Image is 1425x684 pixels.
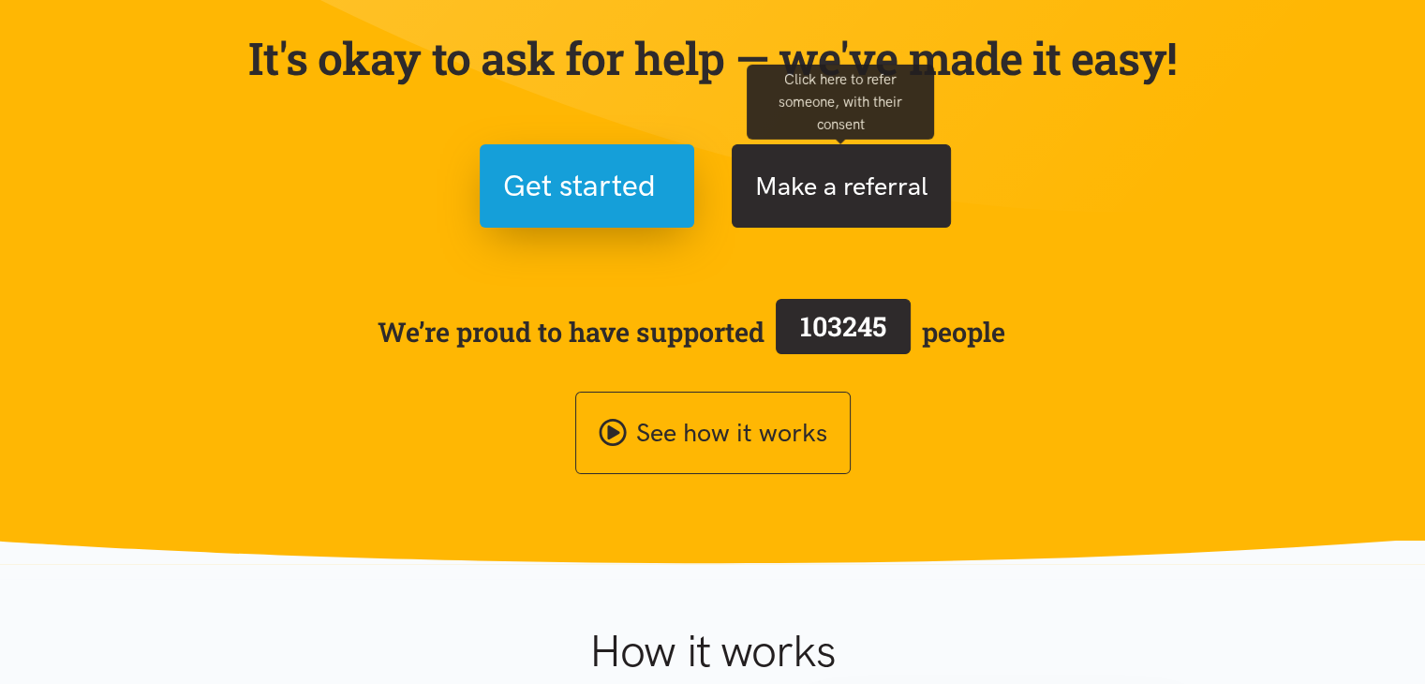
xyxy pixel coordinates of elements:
[407,624,1018,678] h1: How it works
[747,64,934,139] div: Click here to refer someone, with their consent
[503,162,656,210] span: Get started
[800,308,886,344] span: 103245
[575,392,851,475] a: See how it works
[480,144,694,228] button: Get started
[764,295,922,368] a: 103245
[732,144,951,228] button: Make a referral
[378,295,1005,368] span: We’re proud to have supported people
[245,31,1181,85] p: It's okay to ask for help — we've made it easy!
